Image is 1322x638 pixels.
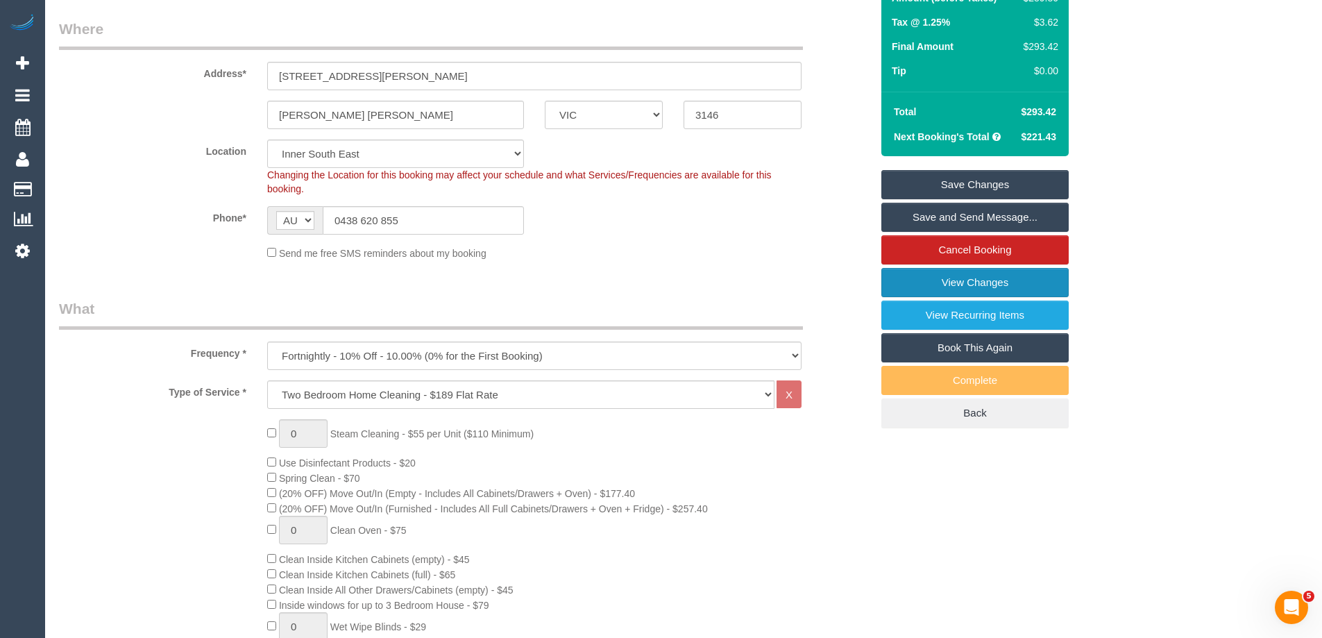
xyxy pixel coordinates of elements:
a: View Changes [881,268,1069,297]
input: Phone* [323,206,524,235]
label: Tip [892,64,906,78]
label: Frequency * [49,342,257,360]
span: (20% OFF) Move Out/In (Empty - Includes All Cabinets/Drawers + Oven) - $177.40 [279,488,635,499]
input: Suburb* [267,101,524,129]
a: Save Changes [881,170,1069,199]
label: Location [49,140,257,158]
span: $293.42 [1021,106,1056,117]
a: Book This Again [881,333,1069,362]
a: Save and Send Message... [881,203,1069,232]
span: Use Disinfectant Products - $20 [279,457,416,469]
label: Address* [49,62,257,81]
label: Final Amount [892,40,954,53]
span: Send me free SMS reminders about my booking [279,248,486,259]
div: $293.42 [1017,40,1058,53]
span: Inside windows for up to 3 Bedroom House - $79 [279,600,489,611]
a: View Recurring Items [881,301,1069,330]
iframe: Intercom live chat [1275,591,1308,624]
input: Post Code* [684,101,802,129]
label: Type of Service * [49,380,257,399]
img: Automaid Logo [8,14,36,33]
span: 5 [1303,591,1314,602]
a: Cancel Booking [881,235,1069,265]
div: $0.00 [1017,64,1058,78]
div: $3.62 [1017,15,1058,29]
span: Clean Inside Kitchen Cabinets (full) - $65 [279,569,455,580]
span: Steam Cleaning - $55 per Unit ($110 Minimum) [330,428,534,439]
span: Clean Oven - $75 [330,525,407,536]
legend: What [59,299,803,330]
span: Clean Inside All Other Drawers/Cabinets (empty) - $45 [279,585,514,596]
label: Tax @ 1.25% [892,15,950,29]
span: Wet Wipe Blinds - $29 [330,621,426,632]
span: Spring Clean - $70 [279,473,360,484]
span: Clean Inside Kitchen Cabinets (empty) - $45 [279,554,470,565]
span: Changing the Location for this booking may affect your schedule and what Services/Frequencies are... [267,169,772,194]
a: Back [881,398,1069,428]
span: (20% OFF) Move Out/In (Furnished - Includes All Full Cabinets/Drawers + Oven + Fridge) - $257.40 [279,503,708,514]
strong: Total [894,106,916,117]
label: Phone* [49,206,257,225]
span: $221.43 [1021,131,1056,142]
strong: Next Booking's Total [894,131,990,142]
legend: Where [59,19,803,50]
